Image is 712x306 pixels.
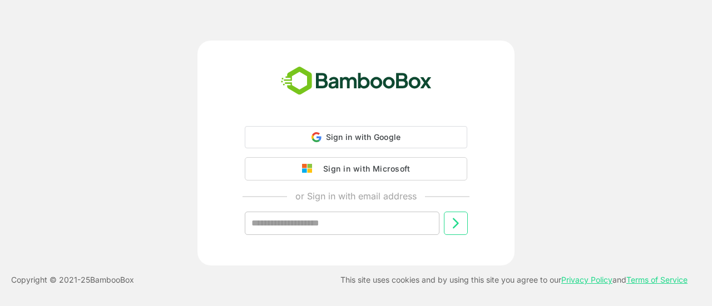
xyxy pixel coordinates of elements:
img: google [302,164,318,174]
a: Privacy Policy [561,275,612,284]
div: Sign in with Microsoft [318,162,410,176]
p: This site uses cookies and by using this site you agree to our and [340,273,688,287]
button: Sign in with Microsoft [245,157,467,180]
a: Terms of Service [626,275,688,284]
img: bamboobox [275,63,438,99]
div: Sign in with Google [245,126,467,148]
span: Sign in with Google [326,132,401,142]
p: Copyright © 2021- 25 BambooBox [11,273,134,287]
p: or Sign in with email address [295,189,417,203]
